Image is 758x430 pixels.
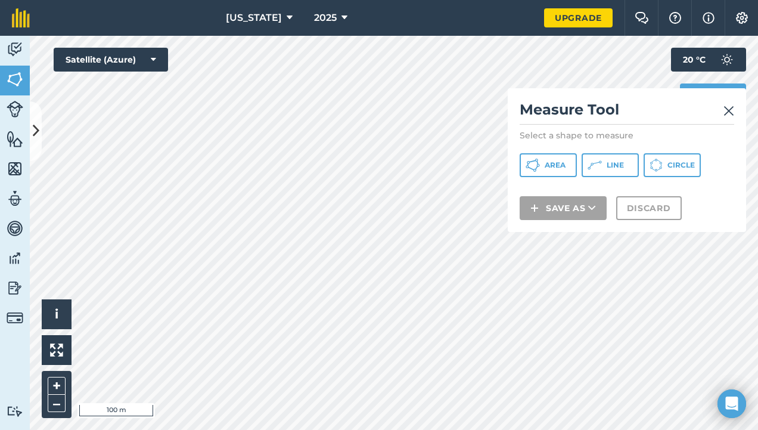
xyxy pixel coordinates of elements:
img: svg+xml;base64,PD94bWwgdmVyc2lvbj0iMS4wIiBlbmNvZGluZz0idXRmLTgiPz4KPCEtLSBHZW5lcmF0b3I6IEFkb2JlIE... [7,310,23,326]
img: svg+xml;base64,PD94bWwgdmVyc2lvbj0iMS4wIiBlbmNvZGluZz0idXRmLTgiPz4KPCEtLSBHZW5lcmF0b3I6IEFkb2JlIE... [7,249,23,267]
p: Select a shape to measure [520,129,734,141]
button: Save as [520,196,607,220]
span: Area [545,160,566,170]
button: Area [520,153,577,177]
span: i [55,307,58,321]
button: Line [582,153,639,177]
img: svg+xml;base64,PHN2ZyB4bWxucz0iaHR0cDovL3d3dy53My5vcmcvMjAwMC9zdmciIHdpZHRoPSIxNCIgaGVpZ2h0PSIyNC... [530,201,539,215]
button: Discard [616,196,682,220]
img: Four arrows, one pointing top left, one top right, one bottom right and the last bottom left [50,344,63,357]
img: svg+xml;base64,PD94bWwgdmVyc2lvbj0iMS4wIiBlbmNvZGluZz0idXRmLTgiPz4KPCEtLSBHZW5lcmF0b3I6IEFkb2JlIE... [7,101,23,117]
img: svg+xml;base64,PD94bWwgdmVyc2lvbj0iMS4wIiBlbmNvZGluZz0idXRmLTgiPz4KPCEtLSBHZW5lcmF0b3I6IEFkb2JlIE... [715,48,739,72]
img: svg+xml;base64,PHN2ZyB4bWxucz0iaHR0cDovL3d3dy53My5vcmcvMjAwMC9zdmciIHdpZHRoPSI1NiIgaGVpZ2h0PSI2MC... [7,130,23,148]
span: [US_STATE] [226,11,282,25]
img: svg+xml;base64,PHN2ZyB4bWxucz0iaHR0cDovL3d3dy53My5vcmcvMjAwMC9zdmciIHdpZHRoPSIyMiIgaGVpZ2h0PSIzMC... [723,104,734,118]
img: Two speech bubbles overlapping with the left bubble in the forefront [635,12,649,24]
img: svg+xml;base64,PD94bWwgdmVyc2lvbj0iMS4wIiBlbmNvZGluZz0idXRmLTgiPz4KPCEtLSBHZW5lcmF0b3I6IEFkb2JlIE... [7,406,23,417]
button: i [42,299,72,329]
img: svg+xml;base64,PHN2ZyB4bWxucz0iaHR0cDovL3d3dy53My5vcmcvMjAwMC9zdmciIHdpZHRoPSIxNyIgaGVpZ2h0PSIxNy... [703,11,714,25]
span: 20 ° C [683,48,706,72]
img: A question mark icon [668,12,682,24]
span: Circle [667,160,695,170]
button: Satellite (Azure) [54,48,168,72]
h2: Measure Tool [520,100,734,125]
a: Upgrade [544,8,613,27]
img: A cog icon [735,12,749,24]
img: svg+xml;base64,PD94bWwgdmVyc2lvbj0iMS4wIiBlbmNvZGluZz0idXRmLTgiPz4KPCEtLSBHZW5lcmF0b3I6IEFkb2JlIE... [7,279,23,297]
img: svg+xml;base64,PHN2ZyB4bWxucz0iaHR0cDovL3d3dy53My5vcmcvMjAwMC9zdmciIHdpZHRoPSI1NiIgaGVpZ2h0PSI2MC... [7,70,23,88]
img: svg+xml;base64,PD94bWwgdmVyc2lvbj0iMS4wIiBlbmNvZGluZz0idXRmLTgiPz4KPCEtLSBHZW5lcmF0b3I6IEFkb2JlIE... [7,41,23,58]
img: svg+xml;base64,PD94bWwgdmVyc2lvbj0iMS4wIiBlbmNvZGluZz0idXRmLTgiPz4KPCEtLSBHZW5lcmF0b3I6IEFkb2JlIE... [7,219,23,237]
img: svg+xml;base64,PHN2ZyB4bWxucz0iaHR0cDovL3d3dy53My5vcmcvMjAwMC9zdmciIHdpZHRoPSI1NiIgaGVpZ2h0PSI2MC... [7,160,23,178]
button: Print [680,83,747,107]
button: + [48,377,66,395]
div: Open Intercom Messenger [717,389,746,418]
button: – [48,395,66,412]
span: Line [607,160,624,170]
img: svg+xml;base64,PD94bWwgdmVyc2lvbj0iMS4wIiBlbmNvZGluZz0idXRmLTgiPz4KPCEtLSBHZW5lcmF0b3I6IEFkb2JlIE... [7,190,23,208]
button: Circle [644,153,701,177]
img: fieldmargin Logo [12,8,30,27]
span: 2025 [314,11,337,25]
button: 20 °C [671,48,746,72]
